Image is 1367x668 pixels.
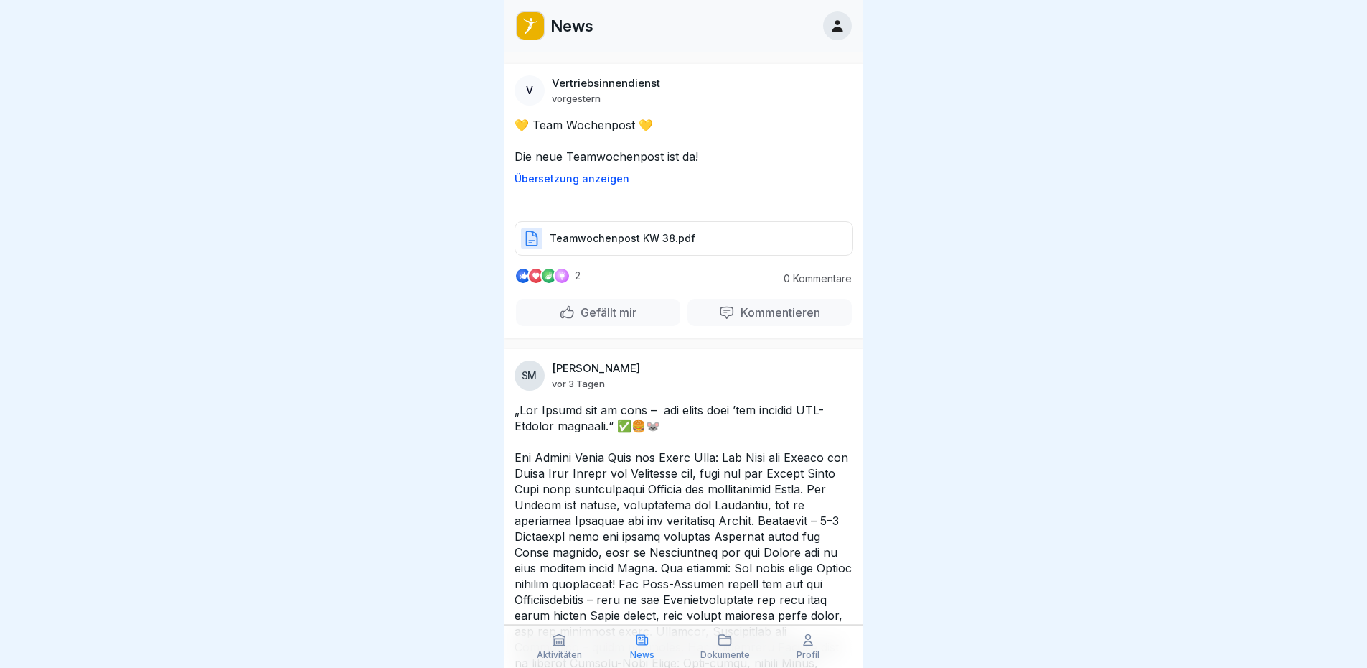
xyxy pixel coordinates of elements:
a: Teamwochenpost KW 38.pdf [515,238,853,252]
p: News [630,650,654,660]
p: 0 Kommentare [773,273,852,284]
img: oo2rwhh5g6mqyfqxhtbddxvd.png [517,12,544,40]
p: Teamwochenpost KW 38.pdf [550,231,695,246]
div: SM [515,361,545,391]
p: vorgestern [552,93,601,104]
p: 2 [575,270,581,282]
p: Vertriebsinnendienst [552,77,660,90]
p: vor 3 Tagen [552,378,605,389]
p: Profil [797,650,819,660]
p: Dokumente [700,650,750,660]
p: Gefällt mir [575,305,636,320]
p: News [550,17,593,35]
div: V [515,75,545,106]
p: [PERSON_NAME] [552,362,640,375]
p: Aktivitäten [537,650,582,660]
p: 💛 Team Wochenpost 💛 Die neue Teamwochenpost ist da! [515,117,853,164]
p: Kommentieren [735,305,820,320]
p: Übersetzung anzeigen [515,173,853,185]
